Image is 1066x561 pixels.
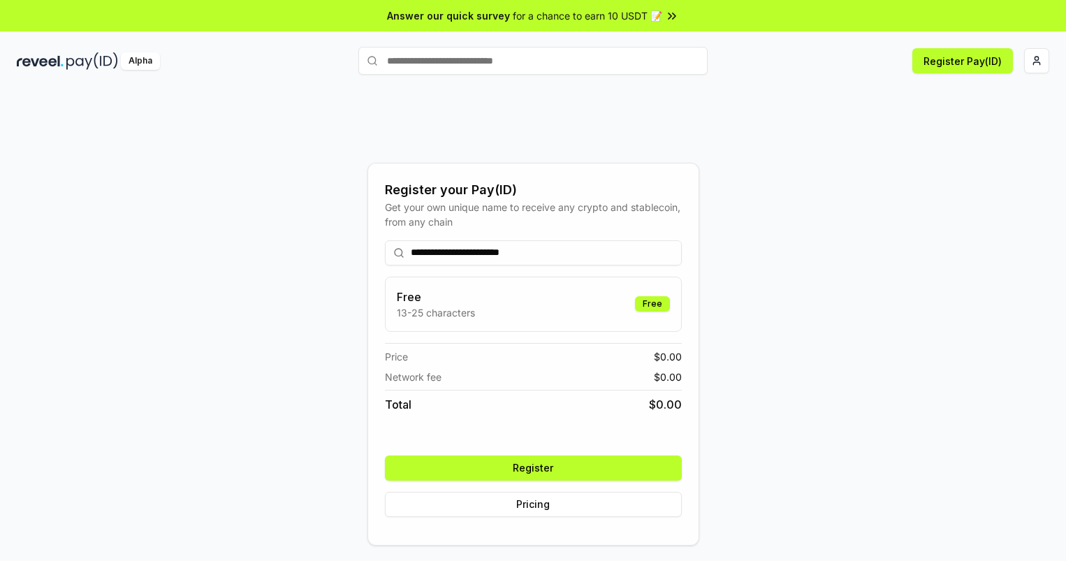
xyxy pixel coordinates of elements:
[385,349,408,364] span: Price
[397,289,475,305] h3: Free
[17,52,64,70] img: reveel_dark
[654,370,682,384] span: $ 0.00
[66,52,118,70] img: pay_id
[385,456,682,481] button: Register
[385,200,682,229] div: Get your own unique name to receive any crypto and stablecoin, from any chain
[513,8,662,23] span: for a chance to earn 10 USDT 📝
[654,349,682,364] span: $ 0.00
[912,48,1013,73] button: Register Pay(ID)
[385,370,441,384] span: Network fee
[649,396,682,413] span: $ 0.00
[385,396,411,413] span: Total
[121,52,160,70] div: Alpha
[397,305,475,320] p: 13-25 characters
[387,8,510,23] span: Answer our quick survey
[635,296,670,312] div: Free
[385,180,682,200] div: Register your Pay(ID)
[385,492,682,517] button: Pricing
